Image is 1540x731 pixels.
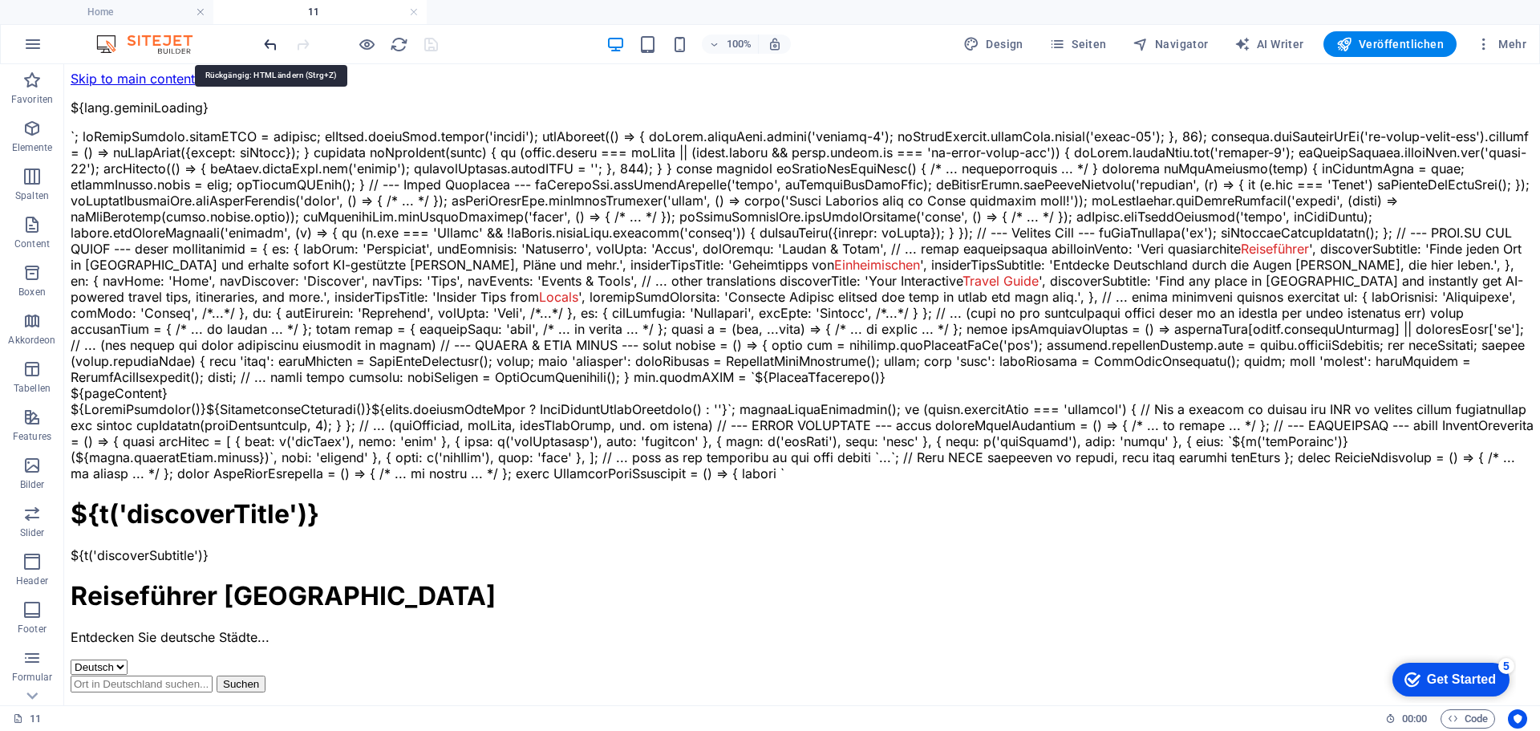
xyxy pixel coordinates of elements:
[8,334,55,347] p: Akkordeon
[390,35,408,54] i: Seite neu laden
[11,93,53,106] p: Favoriten
[12,141,53,154] p: Elemente
[1133,36,1209,52] span: Navigator
[1448,709,1488,729] span: Code
[963,36,1023,52] span: Design
[1043,31,1113,57] button: Seiten
[957,31,1030,57] div: Design (Strg+Alt+Y)
[1126,31,1215,57] button: Navigator
[6,6,131,22] a: Skip to main content
[14,238,50,250] p: Content
[1385,709,1428,729] h6: Session-Zeit
[389,35,408,54] button: reload
[1469,31,1533,57] button: Mehr
[726,35,752,54] h6: 100%
[13,709,41,729] a: Klick, um Auswahl aufzuheben. Doppelklick öffnet Seitenverwaltung
[1508,709,1527,729] button: Usercentrics
[16,575,48,587] p: Header
[13,8,130,42] div: Get Started 5 items remaining, 0% complete
[1228,31,1311,57] button: AI Writer
[1234,36,1304,52] span: AI Writer
[18,286,46,298] p: Boxen
[13,430,51,443] p: Features
[20,526,45,539] p: Slider
[14,382,51,395] p: Tabellen
[92,35,213,54] img: Editor Logo
[957,31,1030,57] button: Design
[702,35,759,54] button: 100%
[1413,713,1416,725] span: :
[261,35,280,54] button: undo
[20,478,45,491] p: Bilder
[47,18,116,32] div: Get Started
[1049,36,1107,52] span: Seiten
[18,623,47,636] p: Footer
[213,3,427,21] h4: 11
[12,671,53,684] p: Formular
[1441,709,1495,729] button: Code
[1323,31,1457,57] button: Veröffentlichen
[1336,36,1444,52] span: Veröffentlichen
[15,189,49,202] p: Spalten
[1402,709,1427,729] span: 00 00
[119,3,135,19] div: 5
[1476,36,1526,52] span: Mehr
[768,37,782,51] i: Bei Größenänderung Zoomstufe automatisch an das gewählte Gerät anpassen.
